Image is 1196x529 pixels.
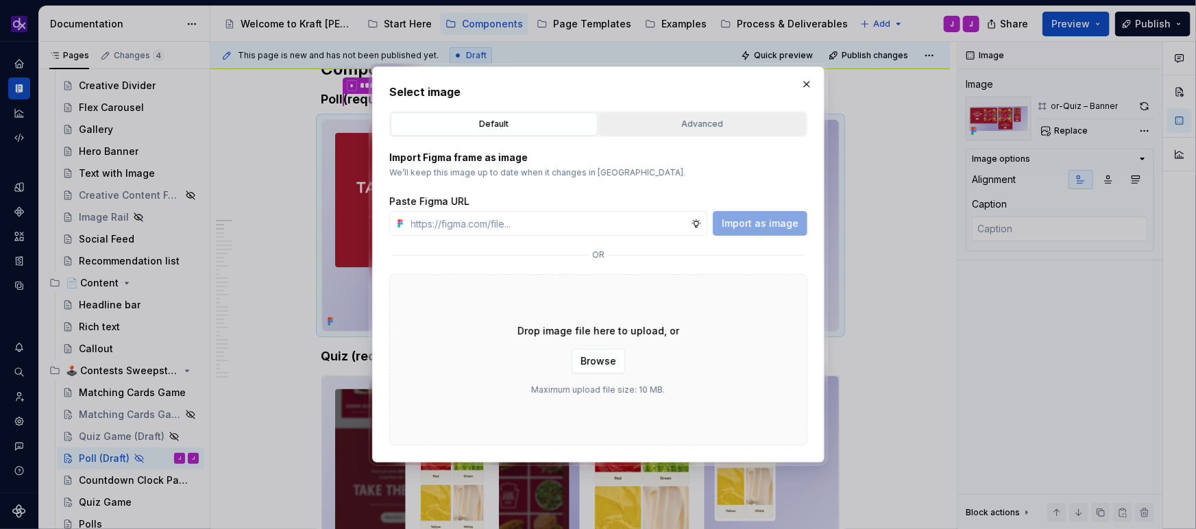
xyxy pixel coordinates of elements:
p: Drop image file here to upload, or [517,324,679,338]
input: https://figma.com/file... [406,211,691,236]
button: Browse [572,349,625,373]
p: We’ll keep this image up to date when it changes in [GEOGRAPHIC_DATA]. [389,167,807,178]
div: Advanced [604,117,801,131]
label: Paste Figma URL [389,195,469,208]
p: or [592,249,605,260]
span: Browse [581,354,616,368]
p: Import Figma frame as image [389,151,807,164]
p: Maximum upload file size: 10 MB. [531,384,665,395]
div: Default [395,117,593,131]
h2: Select image [389,84,807,100]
